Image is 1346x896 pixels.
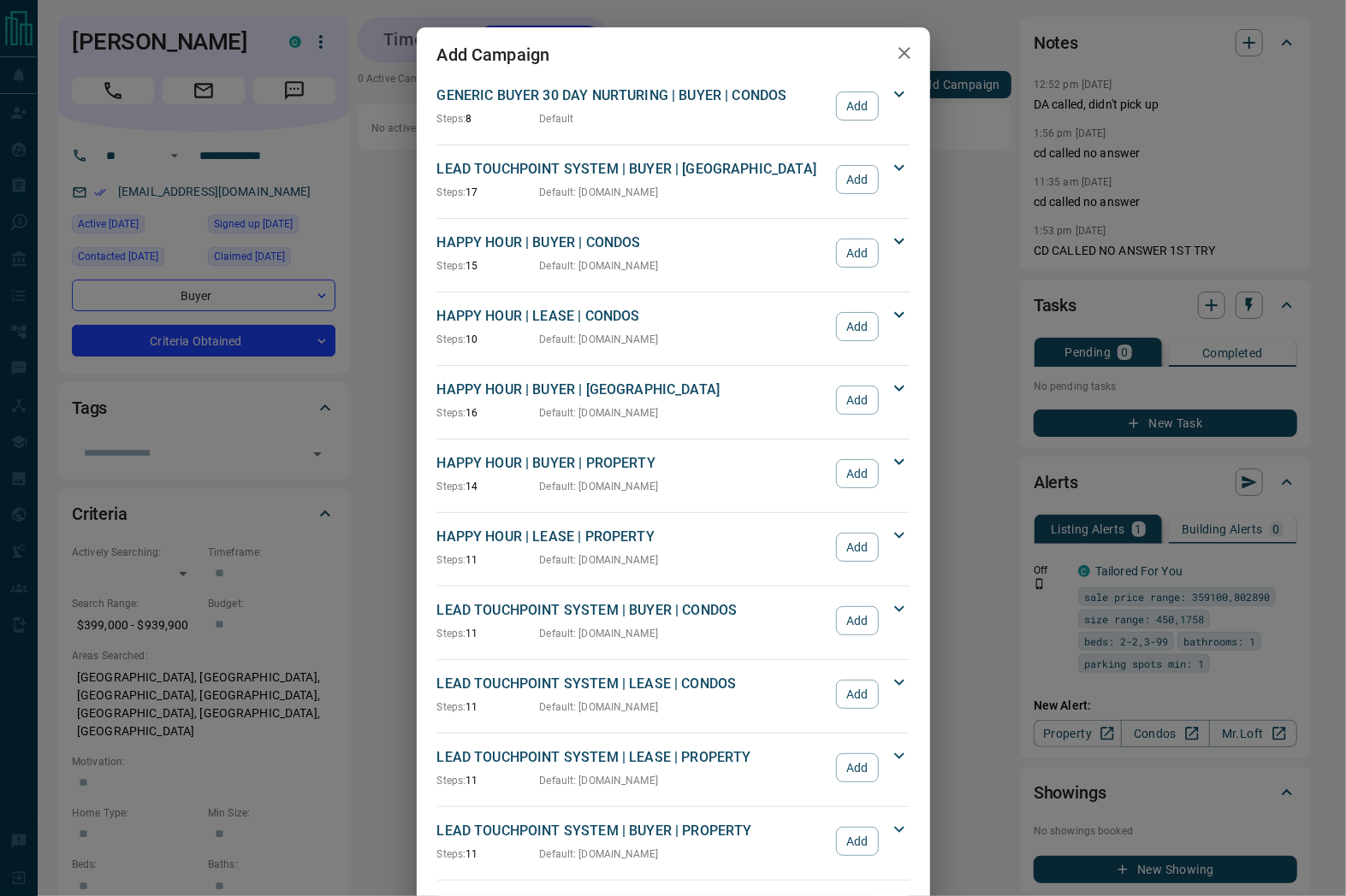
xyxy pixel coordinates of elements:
p: HAPPY HOUR | BUYER | [GEOGRAPHIC_DATA] [437,380,828,400]
p: HAPPY HOUR | LEASE | CONDOS [437,306,828,327]
p: LEAD TOUCHPOINT SYSTEM | BUYER | [GEOGRAPHIC_DATA] [437,159,828,180]
p: Default [540,111,574,127]
p: Default : [DOMAIN_NAME] [540,699,659,715]
div: LEAD TOUCHPOINT SYSTEM | LEASE | CONDOSSteps:11Default: [DOMAIN_NAME]Add [437,670,910,718]
span: Steps: [437,701,466,713]
p: Default : [DOMAIN_NAME] [540,479,659,494]
button: Add [836,827,878,856]
p: 17 [437,185,540,200]
p: HAPPY HOUR | BUYER | PROPERTY [437,453,828,474]
div: HAPPY HOUR | LEASE | CONDOSSteps:10Default: [DOMAIN_NAME]Add [437,303,910,351]
span: Steps: [437,333,466,345]
span: Steps: [437,260,466,272]
h2: Add Campaign [417,27,571,82]
p: 11 [437,552,540,568]
p: 10 [437,332,540,347]
span: Steps: [437,186,466,198]
p: 16 [437,405,540,421]
p: Default : [DOMAIN_NAME] [540,185,659,200]
button: Add [836,459,878,488]
p: LEAD TOUCHPOINT SYSTEM | BUYER | CONDOS [437,600,828,621]
span: Steps: [437,628,466,640]
p: Default : [DOMAIN_NAME] [540,846,659,862]
p: Default : [DOMAIN_NAME] [540,405,659,421]
span: Steps: [437,554,466,566]
p: LEAD TOUCHPOINT SYSTEM | BUYER | PROPERTY [437,821,828,841]
p: 15 [437,258,540,274]
p: HAPPY HOUR | BUYER | CONDOS [437,233,828,253]
p: 8 [437,111,540,127]
p: Default : [DOMAIN_NAME] [540,626,659,641]
div: HAPPY HOUR | BUYER | [GEOGRAPHIC_DATA]Steps:16Default: [DOMAIN_NAME]Add [437,376,910,424]
span: Steps: [437,113,466,125]
span: Steps: [437,775,466,787]
p: 11 [437,626,540,641]
p: GENERIC BUYER 30 DAY NURTURING | BUYER | CONDOS [437,85,828,106]
div: HAPPY HOUR | BUYER | PROPERTYSteps:14Default: [DOMAIN_NAME]Add [437,450,910,498]
button: Add [836,533,878,562]
button: Add [836,386,878,415]
div: HAPPY HOUR | BUYER | CONDOSSteps:15Default: [DOMAIN_NAME]Add [437,229,910,277]
button: Add [836,312,878,341]
span: Steps: [437,480,466,492]
div: LEAD TOUCHPOINT SYSTEM | BUYER | [GEOGRAPHIC_DATA]Steps:17Default: [DOMAIN_NAME]Add [437,156,910,203]
p: Default : [DOMAIN_NAME] [540,332,659,347]
p: HAPPY HOUR | LEASE | PROPERTY [437,527,828,547]
button: Add [836,91,878,121]
span: Steps: [437,848,466,860]
p: 11 [437,699,540,715]
button: Add [836,239,878,268]
p: 11 [437,773,540,788]
div: HAPPY HOUR | LEASE | PROPERTYSteps:11Default: [DOMAIN_NAME]Add [437,523,910,571]
button: Add [836,606,878,635]
p: 14 [437,479,540,494]
p: 11 [437,846,540,862]
p: Default : [DOMAIN_NAME] [540,552,659,568]
button: Add [836,680,878,709]
div: GENERIC BUYER 30 DAY NURTURING | BUYER | CONDOSSteps:8DefaultAdd [437,82,910,130]
button: Add [836,753,878,782]
button: Add [836,165,878,194]
span: Steps: [437,407,466,419]
p: LEAD TOUCHPOINT SYSTEM | LEASE | PROPERTY [437,747,828,768]
p: Default : [DOMAIN_NAME] [540,258,659,274]
p: LEAD TOUCHPOINT SYSTEM | LEASE | CONDOS [437,674,828,694]
div: LEAD TOUCHPOINT SYSTEM | BUYER | PROPERTYSteps:11Default: [DOMAIN_NAME]Add [437,817,910,865]
div: LEAD TOUCHPOINT SYSTEM | BUYER | CONDOSSteps:11Default: [DOMAIN_NAME]Add [437,597,910,645]
div: LEAD TOUCHPOINT SYSTEM | LEASE | PROPERTYSteps:11Default: [DOMAIN_NAME]Add [437,744,910,792]
p: Default : [DOMAIN_NAME] [540,773,659,788]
